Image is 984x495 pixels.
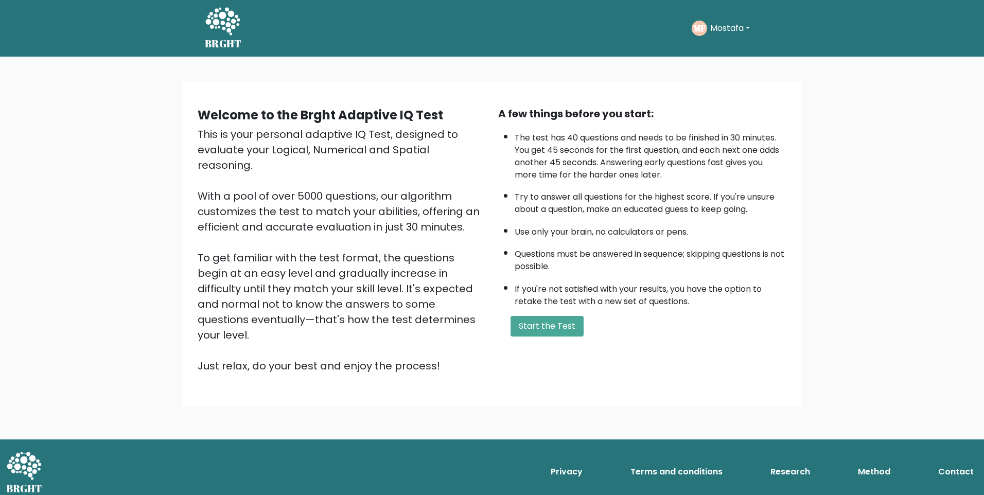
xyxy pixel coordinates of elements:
[515,127,786,181] li: The test has 40 questions and needs to be finished in 30 minutes. You get 45 seconds for the firs...
[198,107,443,123] b: Welcome to the Brght Adaptive IQ Test
[934,462,978,482] a: Contact
[515,221,786,238] li: Use only your brain, no calculators or pens.
[511,316,584,337] button: Start the Test
[707,22,753,35] button: Mostafa
[854,462,894,482] a: Method
[547,462,587,482] a: Privacy
[198,127,486,374] div: This is your personal adaptive IQ Test, designed to evaluate your Logical, Numerical and Spatial ...
[498,106,786,121] div: A few things before you start:
[626,462,727,482] a: Terms and conditions
[766,462,814,482] a: Research
[515,186,786,216] li: Try to answer all questions for the highest score. If you're unsure about a question, make an edu...
[515,243,786,273] li: Questions must be answered in sequence; skipping questions is not possible.
[205,38,242,50] h5: BRGHT
[515,278,786,308] li: If you're not satisfied with your results, you have the option to retake the test with a new set ...
[205,4,242,52] a: BRGHT
[693,22,706,34] text: MF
